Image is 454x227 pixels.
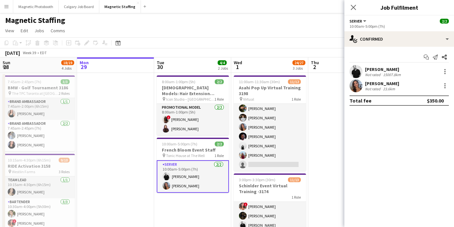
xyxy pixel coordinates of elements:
span: 3 Roles [59,169,70,174]
span: Server [350,19,362,24]
span: 7:45am-2:45pm (7h) [8,79,41,84]
a: Comms [48,26,68,35]
app-card-role: Brand Ambassador1/17:45am-2:00pm (6h15m)[PERSON_NAME] [3,98,75,120]
div: [PERSON_NAME] [365,66,402,72]
h3: RIDE Activation 3158 [3,163,75,169]
span: 29 [79,63,89,71]
app-card-role: Team Lead1/110:15am-4:30pm (6h15m)[PERSON_NAME] [3,176,75,198]
div: EDT [40,50,47,55]
span: 1 Role [291,195,301,200]
button: Calgary Job Board [59,0,99,13]
span: Thu [311,60,319,65]
span: 1 Role [214,97,224,102]
h1: Magnetic Staffing [5,15,65,25]
span: 1 Role [291,97,301,102]
span: 3/3 [61,79,70,84]
div: Total fee [350,97,371,104]
span: 10:15am-4:30pm (6h15m) [8,158,51,163]
app-job-card: 10:00am-5:00pm (7h)2/2French Bloom Event Staff Tonic House at The Well1 RoleServer2/210:00am-5:00... [157,138,229,193]
span: Westlin Farms [12,169,35,174]
span: Tue [157,60,164,65]
app-job-card: 8:00am-1:00pm (5h)2/2[DEMOGRAPHIC_DATA] Models: Hair Extension Models | 3321 Icon Studio – [GEOGR... [157,75,229,135]
span: View [5,28,14,34]
div: 10:00am-5:00pm (7h) [350,24,449,29]
span: 1 [233,63,242,71]
span: ! [167,115,171,119]
span: 18/19 [61,60,74,65]
div: Not rated [365,86,382,91]
a: Edit [18,26,31,35]
span: Icon Studio – [GEOGRAPHIC_DATA] [166,97,214,102]
span: 10:00am-5:00pm (7h) [162,142,197,146]
span: 1 Role [214,153,224,158]
h3: French Bloom Event Staff [157,147,229,153]
span: 4/4 [218,60,227,65]
h3: Schinlder Event Virtual Training -3174 [234,183,306,194]
a: Jobs [32,26,47,35]
span: ! [13,219,16,223]
span: 24/27 [292,60,305,65]
app-job-card: 7:45am-2:45pm (7h)3/3BMW - Golf Tournament 3186 The TPC Toronto at [GEOGRAPHIC_DATA]2 RolesBrand ... [3,75,75,151]
span: 11:00am-11:30am (30m) [239,79,280,84]
div: Not rated [365,72,382,77]
h3: BMW - Golf Tournament 3186 [3,85,75,91]
span: Wed [234,60,242,65]
app-card-role: [PERSON_NAME][PERSON_NAME][PERSON_NAME][PERSON_NAME][PERSON_NAME][PERSON_NAME][PERSON_NAME][PERSO... [234,46,306,171]
span: 2/2 [215,79,224,84]
span: 30 [156,63,164,71]
span: 2/2 [440,19,449,24]
div: [PERSON_NAME] [365,81,399,86]
span: Sun [3,60,10,65]
span: Jobs [35,28,44,34]
button: Server [350,19,367,24]
h3: Asahi Pop Up Virtual Training 3198 [234,85,306,96]
span: Mon [80,60,89,65]
span: Edit [21,28,28,34]
div: Confirmed [344,31,454,47]
span: 3:00pm-3:30pm (30m) [239,177,275,182]
h3: Job Fulfilment [344,3,454,12]
app-card-role: Promotional Model2/28:00am-1:00pm (5h)![PERSON_NAME][PERSON_NAME] [157,104,229,135]
span: 2/2 [215,142,224,146]
span: 11/12 [288,79,301,84]
div: 3 Jobs [293,66,305,71]
app-job-card: 11:00am-11:30am (30m)11/12Asahi Pop Up Virtual Training 3198 Virtual1 Role[PERSON_NAME][PERSON_NA... [234,75,306,171]
span: 2 [310,63,319,71]
span: 8:00am-1:00pm (5h) [162,79,195,84]
button: Magnetic Staffing [99,0,141,13]
span: 28 [2,63,10,71]
span: Comms [51,28,65,34]
div: 4 Jobs [62,66,74,71]
span: Tonic House at The Well [166,153,205,158]
div: 23.6km [382,86,396,91]
div: $350.00 [427,97,444,104]
div: [DATE] [5,50,20,56]
span: Virtual [243,97,254,102]
a: View [3,26,17,35]
h3: [DEMOGRAPHIC_DATA] Models: Hair Extension Models | 3321 [157,85,229,96]
span: The TPC Toronto at [GEOGRAPHIC_DATA] [12,91,59,96]
span: 2 Roles [59,91,70,96]
span: Week 39 [21,50,37,55]
app-card-role: Brand Ambassador2/27:45am-2:45pm (7h)[PERSON_NAME][PERSON_NAME] [3,120,75,151]
span: 11/13 [288,177,301,182]
span: 9/10 [59,158,70,163]
div: 15007.8km [382,72,402,77]
span: ! [244,202,248,206]
div: 2 Jobs [218,66,228,71]
button: Magnetic Photobooth [13,0,59,13]
app-card-role: Server2/210:00am-5:00pm (7h)[PERSON_NAME][PERSON_NAME] [157,160,229,193]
